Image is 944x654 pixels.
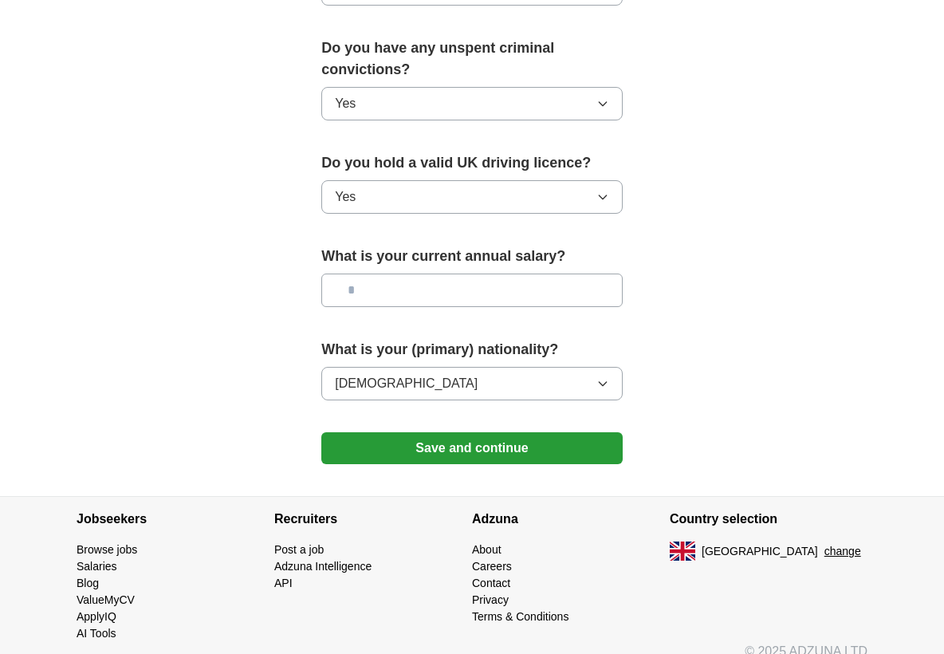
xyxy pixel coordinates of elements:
button: [DEMOGRAPHIC_DATA] [321,367,623,400]
span: Yes [335,94,356,113]
a: Careers [472,560,512,573]
label: Do you have any unspent criminal convictions? [321,37,623,81]
label: Do you hold a valid UK driving licence? [321,152,623,174]
span: [GEOGRAPHIC_DATA] [702,543,818,560]
h4: Country selection [670,497,867,542]
a: Blog [77,577,99,589]
a: Salaries [77,560,117,573]
a: About [472,543,501,556]
span: Yes [335,187,356,207]
span: [DEMOGRAPHIC_DATA] [335,374,478,393]
button: change [824,543,861,560]
a: Terms & Conditions [472,610,568,623]
a: ApplyIQ [77,610,116,623]
button: Save and continue [321,432,623,464]
a: Post a job [274,543,324,556]
button: Yes [321,180,623,214]
a: Browse jobs [77,543,137,556]
label: What is your current annual salary? [321,246,623,267]
a: ValueMyCV [77,593,135,606]
img: UK flag [670,542,695,561]
label: What is your (primary) nationality? [321,339,623,360]
a: Contact [472,577,510,589]
a: API [274,577,293,589]
a: Adzuna Intelligence [274,560,372,573]
a: Privacy [472,593,509,606]
button: Yes [321,87,623,120]
a: AI Tools [77,627,116,640]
